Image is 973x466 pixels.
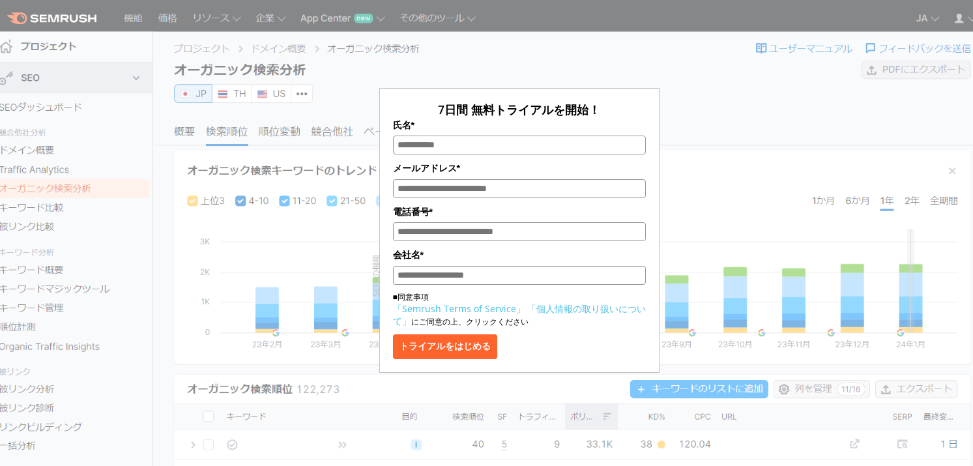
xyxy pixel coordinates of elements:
[393,161,646,175] label: メールアドレス*
[393,291,646,328] p: ■同意事項 にご同意の上、クリックください
[393,205,646,219] label: 電話番号*
[393,302,525,315] a: 「Semrush Terms of Service」
[393,334,497,359] button: トライアルをはじめる
[393,302,646,327] a: 「個人情報の取り扱いについて」
[438,102,600,117] span: 7日間 無料トライアルを開始！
